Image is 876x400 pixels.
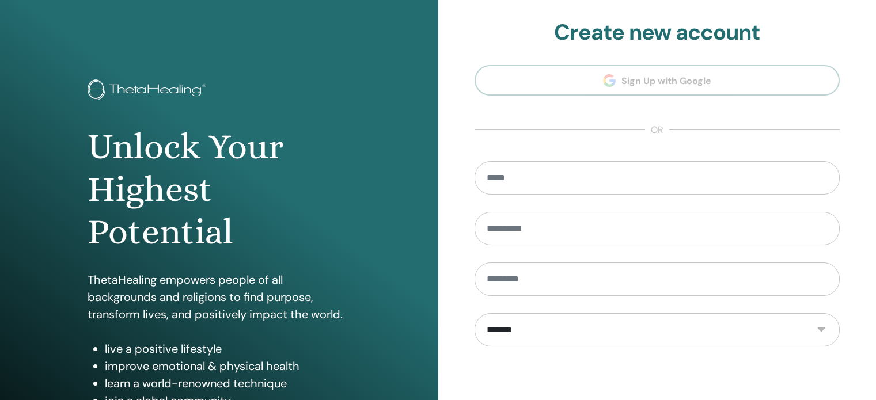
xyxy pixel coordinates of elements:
[105,357,351,375] li: improve emotional & physical health
[88,271,351,323] p: ThetaHealing empowers people of all backgrounds and religions to find purpose, transform lives, a...
[645,123,669,137] span: or
[88,125,351,254] h1: Unlock Your Highest Potential
[105,340,351,357] li: live a positive lifestyle
[475,20,840,46] h2: Create new account
[105,375,351,392] li: learn a world-renowned technique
